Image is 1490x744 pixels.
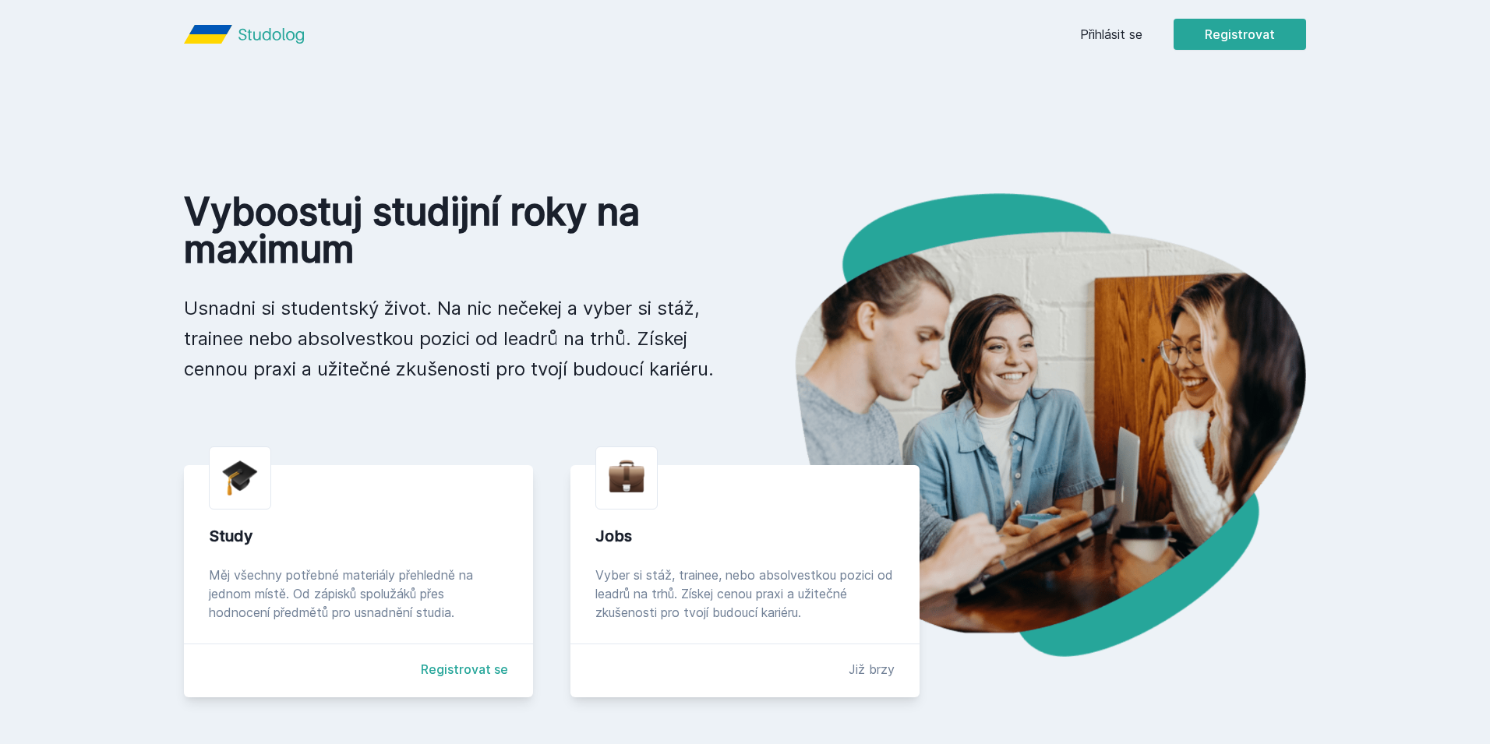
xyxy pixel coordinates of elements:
[184,193,720,268] h1: Vyboostuj studijní roky na maximum
[184,293,720,384] p: Usnadni si studentský život. Na nic nečekej a vyber si stáž, trainee nebo absolvestkou pozici od ...
[421,660,508,679] a: Registrovat se
[209,566,508,622] div: Měj všechny potřebné materiály přehledně na jednom místě. Od zápisků spolužáků přes hodnocení pře...
[849,660,895,679] div: Již brzy
[609,457,644,496] img: briefcase.png
[595,525,895,547] div: Jobs
[209,525,508,547] div: Study
[222,460,258,496] img: graduation-cap.png
[745,193,1306,657] img: hero.png
[1174,19,1306,50] button: Registrovat
[1080,25,1142,44] a: Přihlásit se
[595,566,895,622] div: Vyber si stáž, trainee, nebo absolvestkou pozici od leadrů na trhů. Získej cenou praxi a užitečné...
